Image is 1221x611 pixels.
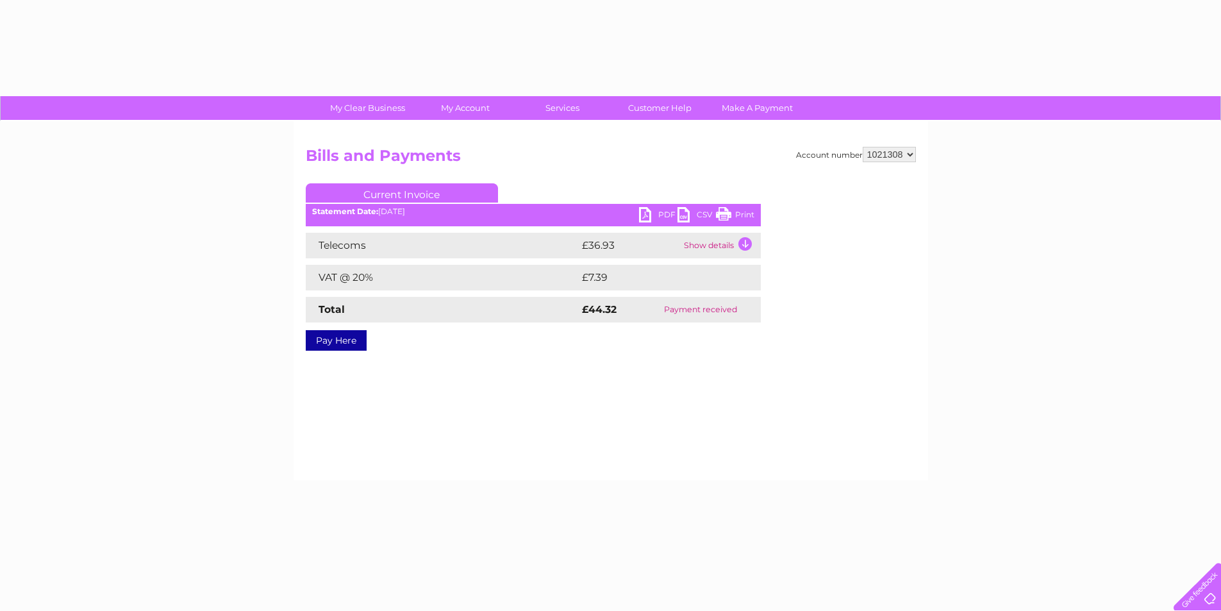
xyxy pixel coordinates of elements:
a: Print [716,207,754,226]
strong: £44.32 [582,303,617,315]
a: My Clear Business [315,96,420,120]
td: Telecoms [306,233,579,258]
a: Current Invoice [306,183,498,203]
h2: Bills and Payments [306,147,916,171]
div: Account number [796,147,916,162]
strong: Total [319,303,345,315]
td: £36.93 [579,233,681,258]
a: Pay Here [306,330,367,351]
a: PDF [639,207,677,226]
td: Show details [681,233,761,258]
td: VAT @ 20% [306,265,579,290]
a: Customer Help [607,96,713,120]
a: My Account [412,96,518,120]
a: Services [510,96,615,120]
div: [DATE] [306,207,761,216]
td: £7.39 [579,265,731,290]
td: Payment received [640,297,760,322]
a: CSV [677,207,716,226]
a: Make A Payment [704,96,810,120]
b: Statement Date: [312,206,378,216]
